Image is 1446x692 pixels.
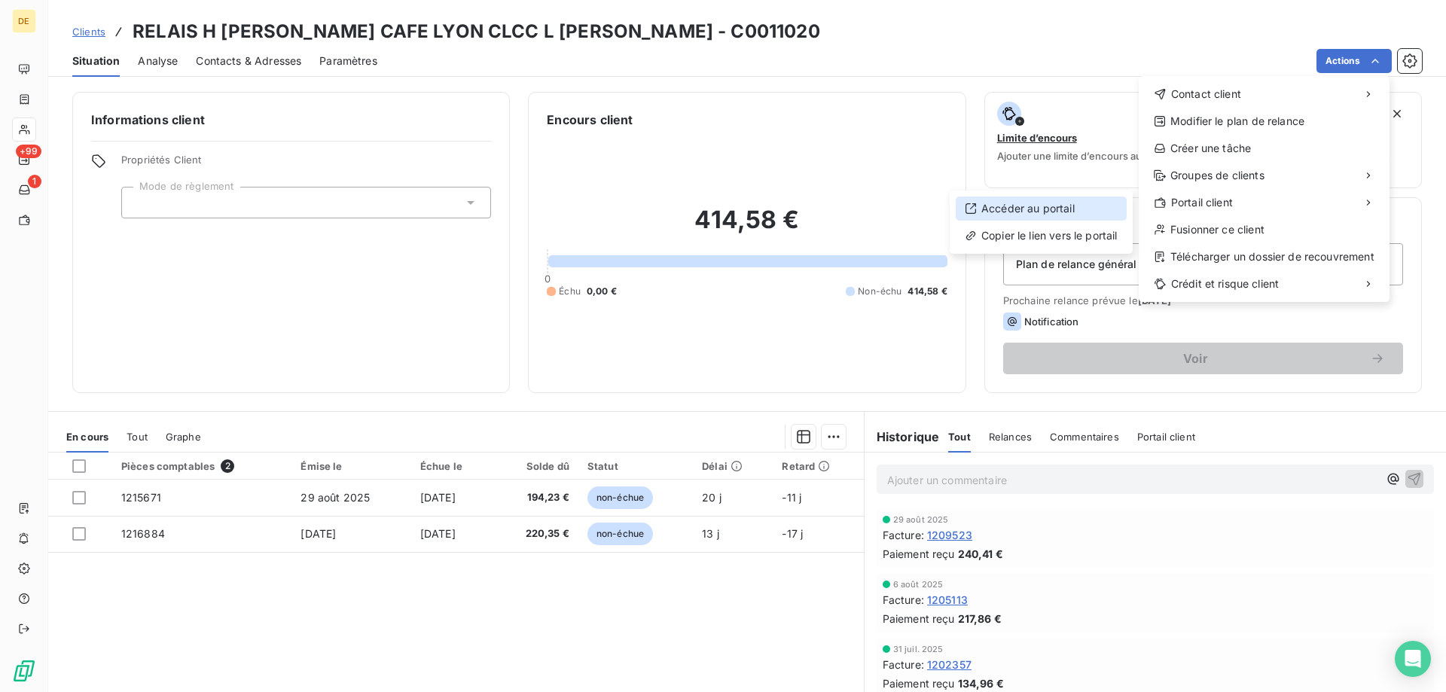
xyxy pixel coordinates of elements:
span: Portail client [1171,195,1233,210]
span: Crédit et risque client [1171,276,1279,291]
div: Fusionner ce client [1145,218,1383,242]
div: Modifier le plan de relance [1145,109,1383,133]
div: Créer une tâche [1145,136,1383,160]
div: Télécharger un dossier de recouvrement [1145,245,1383,269]
div: Actions [1139,76,1390,302]
div: Accéder au portail [956,197,1127,221]
span: Groupes de clients [1170,168,1264,183]
div: Copier le lien vers le portail [956,224,1127,248]
span: Contact client [1171,87,1241,102]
